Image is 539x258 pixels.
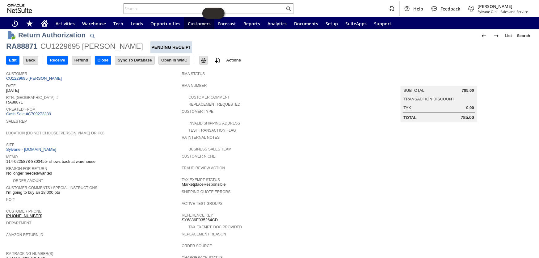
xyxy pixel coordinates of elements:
a: Customer Phone [6,209,41,214]
a: Customer Comments / Special Instructions [6,186,97,190]
span: Setup [326,21,338,27]
a: Date [6,84,16,88]
a: [PHONE_NUMBER] [6,214,42,218]
div: RA88871 [6,41,37,51]
iframe: Click here to launch Oracle Guided Learning Help Panel [202,8,225,19]
input: Print [200,56,208,64]
a: Reason For Return [6,167,47,171]
a: Created From [6,107,36,112]
input: Edit [6,56,19,64]
a: RMA Status [182,72,205,76]
input: Search [124,5,285,12]
a: Warehouse [78,17,110,30]
a: Department [6,221,32,225]
a: PO # [6,197,15,202]
span: Reports [243,21,260,27]
a: Tax Exempt Status [182,178,220,182]
svg: logo [7,4,32,13]
span: RA88871 [6,100,23,105]
span: 785.00 [462,88,474,93]
a: Documents [290,17,322,30]
a: Setup [322,17,342,30]
a: Fraud Review Action [182,166,225,170]
a: Test Transaction Flag [188,128,236,133]
span: [PERSON_NAME] [478,3,528,9]
input: Back [23,56,38,64]
input: Refund [72,56,91,64]
a: Invalid Shipping Address [188,121,240,125]
a: List [503,31,515,41]
a: Order Source [182,244,212,248]
a: Sales Rep [6,119,27,124]
a: Shipping Quote Errors [182,190,230,194]
a: Customer Type [182,109,213,114]
a: Subtotal [404,88,424,93]
span: - [498,9,499,14]
span: Opportunities [150,21,180,27]
div: CU1229695 [PERSON_NAME] [40,41,143,51]
svg: Search [285,5,292,12]
a: Forecast [214,17,240,30]
span: Sylvane Old [478,9,497,14]
img: Quick Find [89,32,96,40]
a: Customers [184,17,214,30]
a: Transaction Discount [404,97,455,101]
a: Home [37,17,52,30]
svg: Shortcuts [26,20,33,27]
a: Memo [6,155,18,159]
span: Analytics [267,21,287,27]
img: Previous [480,32,488,40]
a: Actions [224,58,244,62]
span: 0.00 [466,105,474,110]
a: Replacement Requested [188,102,240,107]
a: Order Amount [13,179,43,183]
span: Help [413,6,423,12]
a: Tax [404,105,411,110]
a: RA Tracking Number(s) [6,252,53,256]
a: Replacement reason [182,232,226,236]
span: SY6886E035264CD [182,218,218,222]
span: Activities [56,21,75,27]
svg: Home [41,20,48,27]
img: Print [200,57,207,64]
a: Opportunities [147,17,184,30]
a: Amazon Return ID [6,233,43,237]
a: RMA Number [182,83,207,88]
a: Customer Niche [182,154,215,159]
span: SuiteApps [345,21,367,27]
span: MarketplaceResponsible [182,182,225,187]
a: Recent Records [7,17,22,30]
a: Reports [240,17,264,30]
a: Analytics [264,17,290,30]
span: Oracle Guided Learning Widget. To move around, please hold and drag [213,8,225,19]
a: Active Test Groups [182,201,222,206]
a: RA Internal Notes [182,135,220,140]
span: Tech [113,21,123,27]
span: 114-0225878-8303455- shows back at warehouse [6,159,95,164]
div: Pending Receipt [150,41,192,53]
a: Site [6,143,15,147]
h1: Return Authorization [18,30,86,40]
img: Next [493,32,500,40]
a: Reference Key [182,213,213,218]
a: Total [404,115,417,120]
a: Customer Comment [188,95,230,99]
caption: Summary [401,76,477,86]
img: add-record.svg [214,57,221,64]
a: Leads [127,17,147,30]
a: Tech [110,17,127,30]
a: Customer [6,72,27,76]
span: No longer needed/wanted [6,171,52,176]
span: Customers [188,21,211,27]
span: [DATE] [6,88,19,93]
span: 785.00 [461,115,474,120]
span: I'm going to buy an 18,000 btu [6,190,60,195]
input: Open In WMC [159,56,190,64]
span: Leads [131,21,143,27]
svg: Recent Records [11,20,19,27]
a: Tax Exempt. Doc Provided [188,225,242,229]
a: Sylvane - [DOMAIN_NAME] [6,147,58,152]
span: Warehouse [82,21,106,27]
a: Activities [52,17,78,30]
a: CU1229695 [PERSON_NAME] [6,76,63,81]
